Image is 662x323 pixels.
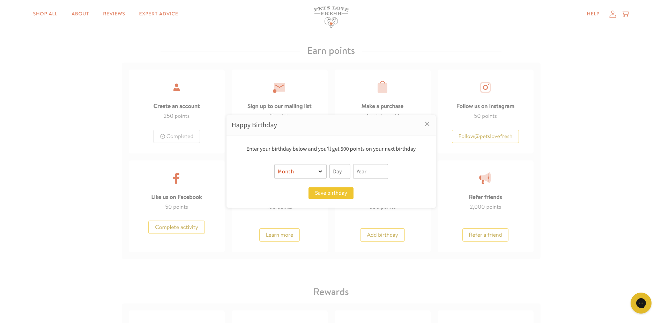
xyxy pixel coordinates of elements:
input: Day [329,164,350,179]
button: Save birthday [308,187,353,199]
div: Happy Birthday [226,115,436,135]
a: Close [418,115,436,132]
div: Enter your birthday below and you'll get 500 points on your next birthday [232,144,431,163]
iframe: Gorgias live chat messenger [627,290,655,316]
input: Year [353,164,388,179]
